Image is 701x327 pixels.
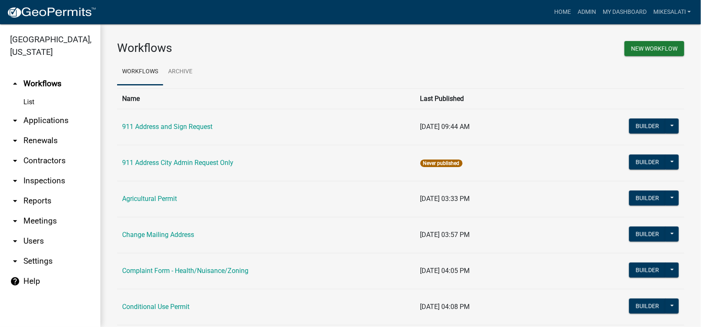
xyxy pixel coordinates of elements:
[420,123,470,131] span: [DATE] 09:44 AM
[624,41,684,56] button: New Workflow
[10,156,20,166] i: arrow_drop_down
[10,176,20,186] i: arrow_drop_down
[629,118,666,134] button: Builder
[10,256,20,266] i: arrow_drop_down
[10,216,20,226] i: arrow_drop_down
[551,4,574,20] a: Home
[122,159,233,167] a: 911 Address City Admin Request Only
[122,195,177,203] a: Agricultural Permit
[629,263,666,278] button: Builder
[122,267,248,275] a: Complaint Form - Health/Nuisance/Zoning
[420,303,470,311] span: [DATE] 04:08 PM
[420,195,470,203] span: [DATE] 03:33 PM
[10,116,20,126] i: arrow_drop_down
[10,79,20,89] i: arrow_drop_up
[650,4,694,20] a: MikeSalati
[122,231,194,239] a: Change Mailing Address
[629,227,666,242] button: Builder
[629,299,666,314] button: Builder
[117,41,394,55] h3: Workflows
[10,276,20,286] i: help
[629,191,666,206] button: Builder
[420,267,470,275] span: [DATE] 04:05 PM
[629,154,666,170] button: Builder
[574,4,599,20] a: Admin
[10,136,20,146] i: arrow_drop_down
[415,88,580,109] th: Last Published
[122,123,212,131] a: 911 Address and Sign Request
[163,59,197,85] a: Archive
[117,59,163,85] a: Workflows
[599,4,650,20] a: My Dashboard
[122,303,189,311] a: Conditional Use Permit
[10,236,20,246] i: arrow_drop_down
[420,160,463,167] span: Never published
[420,231,470,239] span: [DATE] 03:57 PM
[10,196,20,206] i: arrow_drop_down
[117,88,415,109] th: Name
